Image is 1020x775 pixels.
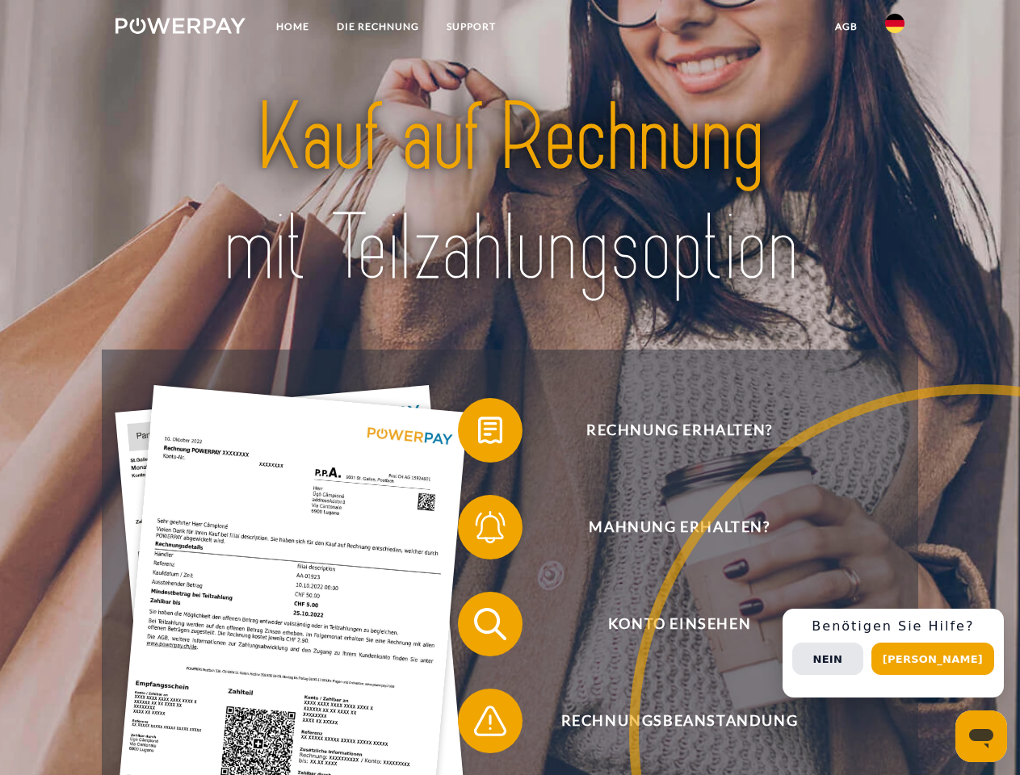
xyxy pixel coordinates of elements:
button: Nein [792,643,863,675]
button: Konto einsehen [458,592,878,656]
img: de [885,14,905,33]
span: Rechnungsbeanstandung [481,689,877,753]
span: Mahnung erhalten? [481,495,877,559]
img: qb_bell.svg [470,507,510,547]
div: Schnellhilfe [783,609,1004,697]
button: Rechnung erhalten? [458,398,878,463]
button: Mahnung erhalten? [458,495,878,559]
a: DIE RECHNUNG [323,12,433,41]
button: Rechnungsbeanstandung [458,689,878,753]
span: Rechnung erhalten? [481,398,877,463]
img: logo-powerpay-white.svg [115,18,246,34]
iframe: Schaltfläche zum Öffnen des Messaging-Fensters [955,710,1007,762]
h3: Benötigen Sie Hilfe? [792,618,994,635]
img: qb_search.svg [470,604,510,644]
img: title-powerpay_de.svg [154,77,866,309]
img: qb_warning.svg [470,701,510,741]
button: [PERSON_NAME] [871,643,994,675]
img: qb_bill.svg [470,410,510,450]
a: agb [821,12,871,41]
a: Home [262,12,323,41]
a: SUPPORT [433,12,510,41]
span: Konto einsehen [481,592,877,656]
